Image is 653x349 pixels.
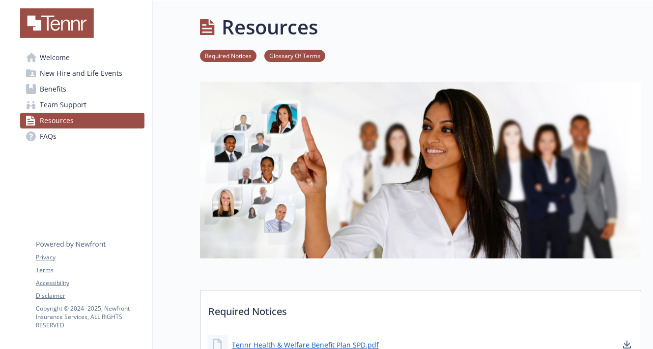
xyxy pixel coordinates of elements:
[20,81,144,97] a: Benefits
[36,291,144,300] a: Disclaimer
[20,50,144,65] a: Welcome
[40,65,122,81] span: New Hire and Life Events
[40,81,66,97] span: Benefits
[40,128,57,144] span: FAQs
[20,97,144,113] a: Team Support
[40,113,74,128] span: Resources
[200,82,641,258] img: resources page banner
[40,97,86,113] span: Team Support
[36,253,144,262] a: Privacy
[40,50,70,65] span: Welcome
[200,290,641,327] p: Required Notices
[36,279,144,287] a: Accessibility
[36,304,144,329] p: Copyright © 2024 - 2025 , Newfront Insurance Services, ALL RIGHTS RESERVED
[264,51,325,60] a: Glossary Of Terms
[36,266,144,275] a: Terms
[20,128,144,144] a: FAQs
[20,113,144,128] a: Resources
[20,65,144,81] a: New Hire and Life Events
[222,12,318,42] h1: Resources
[200,51,256,60] a: Required Notices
